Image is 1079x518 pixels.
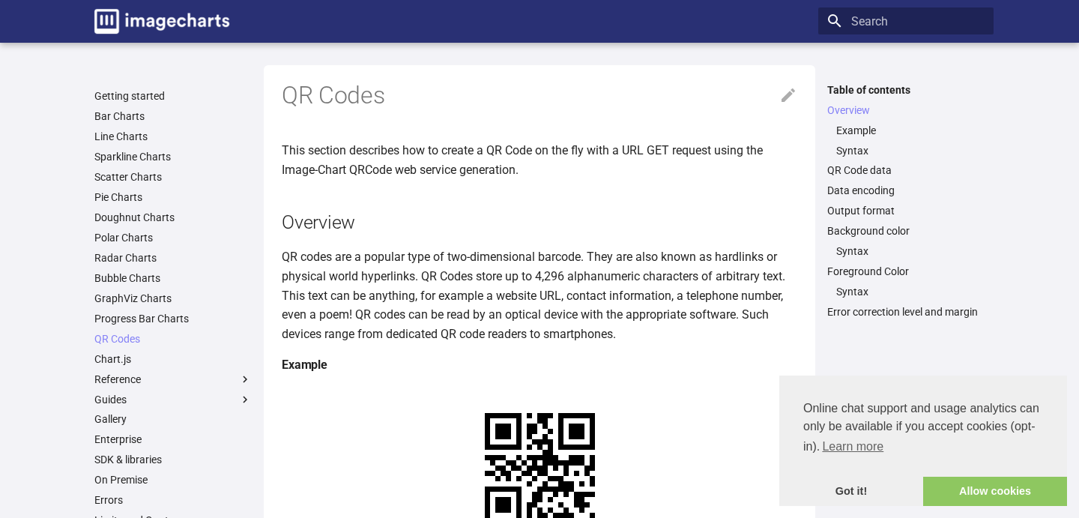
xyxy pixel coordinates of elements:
[282,247,797,343] p: QR codes are a popular type of two-dimensional barcode. They are also known as hardlinks or physi...
[282,355,797,375] h4: Example
[88,3,235,40] a: Image-Charts documentation
[94,453,252,466] a: SDK & libraries
[803,400,1043,458] span: Online chat support and usage analytics can only be available if you accept cookies (opt-in).
[94,433,252,446] a: Enterprise
[827,265,985,278] a: Foreground Color
[94,373,252,386] label: Reference
[94,190,252,204] a: Pie Charts
[282,80,797,112] h1: QR Codes
[94,89,252,103] a: Getting started
[827,285,985,298] nav: Foreground Color
[94,9,229,34] img: logo
[94,251,252,265] a: Radar Charts
[94,231,252,244] a: Polar Charts
[94,312,252,325] a: Progress Bar Charts
[923,477,1067,507] a: allow cookies
[836,124,985,137] a: Example
[94,271,252,285] a: Bubble Charts
[827,163,985,177] a: QR Code data
[820,436,886,458] a: learn more about cookies
[827,224,985,238] a: Background color
[818,83,994,97] label: Table of contents
[94,109,252,123] a: Bar Charts
[827,305,985,319] a: Error correction level and margin
[94,493,252,507] a: Errors
[94,473,252,487] a: On Premise
[94,211,252,224] a: Doughnut Charts
[779,376,1067,506] div: cookieconsent
[827,124,985,157] nav: Overview
[94,352,252,366] a: Chart.js
[827,184,985,197] a: Data encoding
[836,144,985,157] a: Syntax
[94,170,252,184] a: Scatter Charts
[779,477,923,507] a: dismiss cookie message
[282,209,797,235] h2: Overview
[282,141,797,179] p: This section describes how to create a QR Code on the fly with a URL GET request using the Image-...
[827,204,985,217] a: Output format
[827,244,985,258] nav: Background color
[94,412,252,426] a: Gallery
[94,130,252,143] a: Line Charts
[836,285,985,298] a: Syntax
[94,332,252,346] a: QR Codes
[818,7,994,34] input: Search
[94,150,252,163] a: Sparkline Charts
[818,83,994,319] nav: Table of contents
[827,103,985,117] a: Overview
[94,393,252,406] label: Guides
[94,292,252,305] a: GraphViz Charts
[836,244,985,258] a: Syntax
